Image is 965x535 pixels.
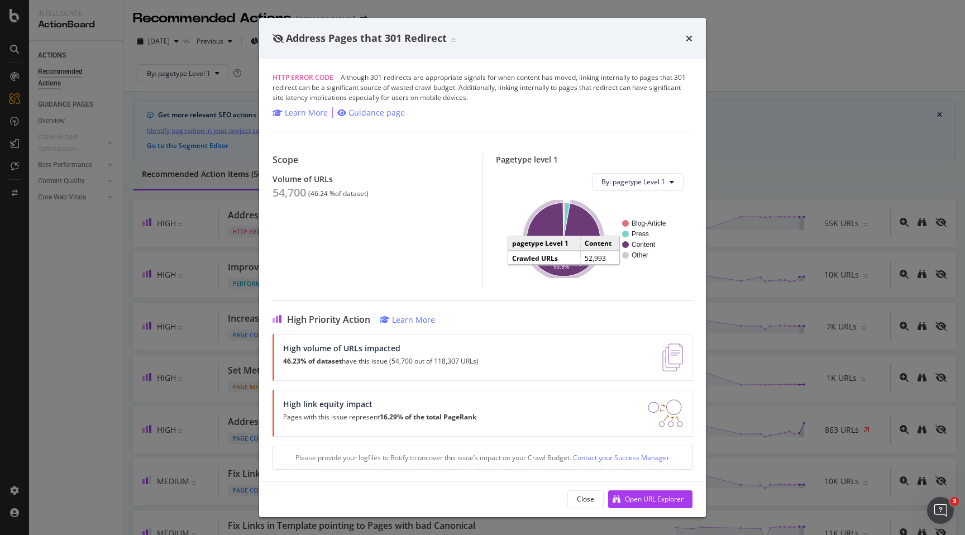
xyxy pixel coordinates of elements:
[950,497,959,506] span: 3
[273,73,333,82] span: HTTP Error Code
[451,39,456,42] img: Equal
[283,413,476,421] p: Pages with this issue represent
[287,314,370,325] span: High Priority Action
[380,314,435,325] a: Learn More
[335,73,339,82] span: |
[380,412,476,422] strong: 16.29% of the total PageRank
[273,174,469,184] div: Volume of URLs
[283,399,476,409] div: High link equity impact
[259,18,706,517] div: modal
[337,107,405,118] a: Guidance page
[273,73,692,103] div: Although 301 redirects are appropriate signals for when content has moved, linking internally to ...
[273,34,284,43] div: eye-slash
[283,357,479,365] p: have this issue (54,700 out of 118,307 URLs)
[308,190,369,198] div: ( 46.24 % of dataset )
[285,107,328,118] div: Learn More
[592,173,684,191] button: By: pagetype Level 1
[273,186,306,199] div: 54,700
[496,155,692,164] div: Pagetype level 1
[686,31,692,46] div: times
[553,263,569,269] text: 96.9%
[632,219,666,227] text: Blog-Article
[632,241,656,249] text: Content
[392,314,435,325] div: Learn More
[601,177,665,187] span: By: pagetype Level 1
[608,490,692,508] button: Open URL Explorer
[648,399,683,427] img: DDxVyA23.png
[348,107,405,118] div: Guidance page
[625,494,684,504] div: Open URL Explorer
[632,251,648,259] text: Other
[273,107,328,118] a: Learn More
[577,494,594,504] div: Close
[283,356,342,366] strong: 46.23% of dataset
[505,200,684,278] svg: A chart.
[662,343,683,371] img: e5DMFwAAAABJRU5ErkJggg==
[283,343,479,353] div: High volume of URLs impacted
[273,446,692,470] div: Please provide your logfiles to Botify to uncover this issue’s impact on your Crawl Budget.
[567,490,604,508] button: Close
[571,453,670,462] a: Contact your Success Manager
[927,497,954,524] iframe: Intercom live chat
[632,230,649,238] text: Press
[273,155,469,165] div: Scope
[286,31,447,45] span: Address Pages that 301 Redirect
